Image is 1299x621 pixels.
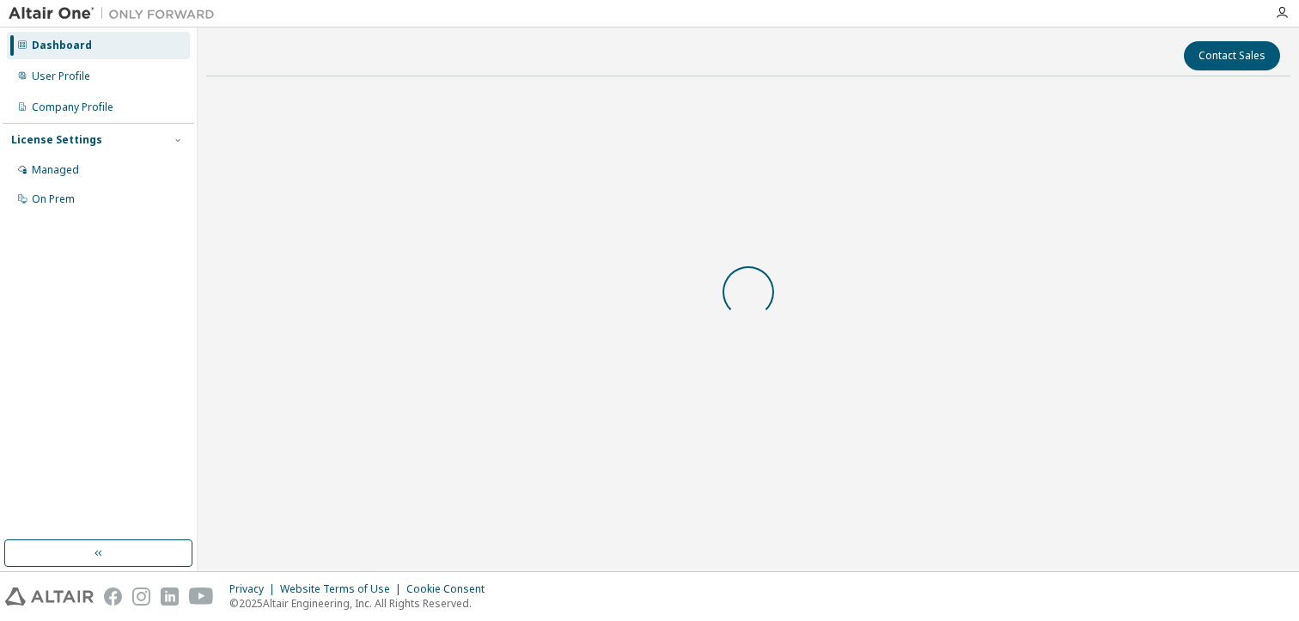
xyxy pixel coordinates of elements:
[11,133,102,147] div: License Settings
[229,582,280,596] div: Privacy
[280,582,406,596] div: Website Terms of Use
[189,588,214,606] img: youtube.svg
[132,588,150,606] img: instagram.svg
[161,588,179,606] img: linkedin.svg
[32,163,79,177] div: Managed
[32,70,90,83] div: User Profile
[229,596,495,611] p: © 2025 Altair Engineering, Inc. All Rights Reserved.
[32,39,92,52] div: Dashboard
[32,192,75,206] div: On Prem
[104,588,122,606] img: facebook.svg
[32,100,113,114] div: Company Profile
[406,582,495,596] div: Cookie Consent
[9,5,223,22] img: Altair One
[5,588,94,606] img: altair_logo.svg
[1184,41,1280,70] button: Contact Sales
